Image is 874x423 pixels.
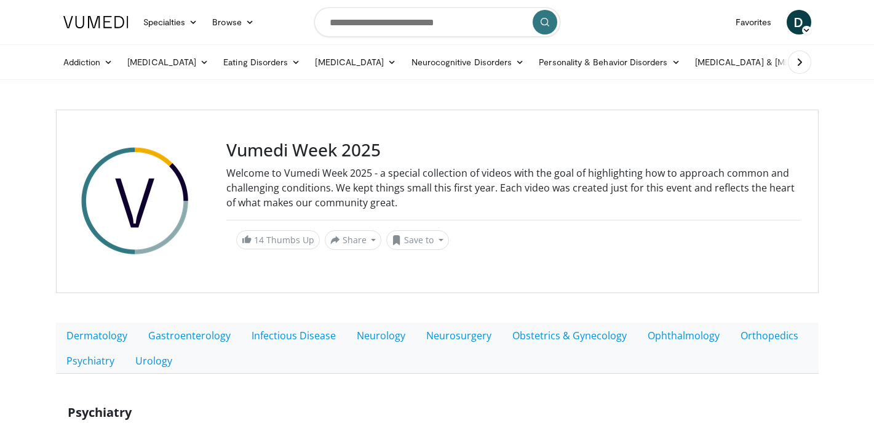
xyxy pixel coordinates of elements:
[531,50,687,75] a: Personality & Behavior Disorders
[136,10,205,34] a: Specialties
[730,323,809,348] a: Orthopedics
[138,323,241,348] a: Gastroenterology
[416,323,502,348] a: Neurosurgery
[688,50,864,75] a: [MEDICAL_DATA] & [MEDICAL_DATA]
[56,50,121,75] a: Addiction
[254,234,264,246] span: 14
[728,10,779,34] a: Favorites
[404,50,532,75] a: Neurocognitive Disorders
[226,166,801,210] div: Welcome to Vumedi Week 2025 - a special collection of videos with the goal of highlighting how to...
[56,323,138,348] a: Dermatology
[236,230,320,249] a: 14 Thumbs Up
[226,140,801,161] h3: Vumedi Week 2025
[314,7,560,37] input: Search topics, interventions
[56,348,125,374] a: Psychiatry
[241,323,346,348] a: Infectious Disease
[216,50,308,75] a: Eating Disorders
[346,323,416,348] a: Neurology
[386,230,449,250] button: Save to
[502,323,637,348] a: Obstetrics & Gynecology
[325,230,382,250] button: Share
[120,50,216,75] a: [MEDICAL_DATA]
[205,10,261,34] a: Browse
[308,50,403,75] a: [MEDICAL_DATA]
[787,10,811,34] a: D
[125,348,183,374] a: Urology
[63,16,129,28] img: VuMedi Logo
[68,404,132,421] span: Psychiatry
[637,323,730,348] a: Ophthalmology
